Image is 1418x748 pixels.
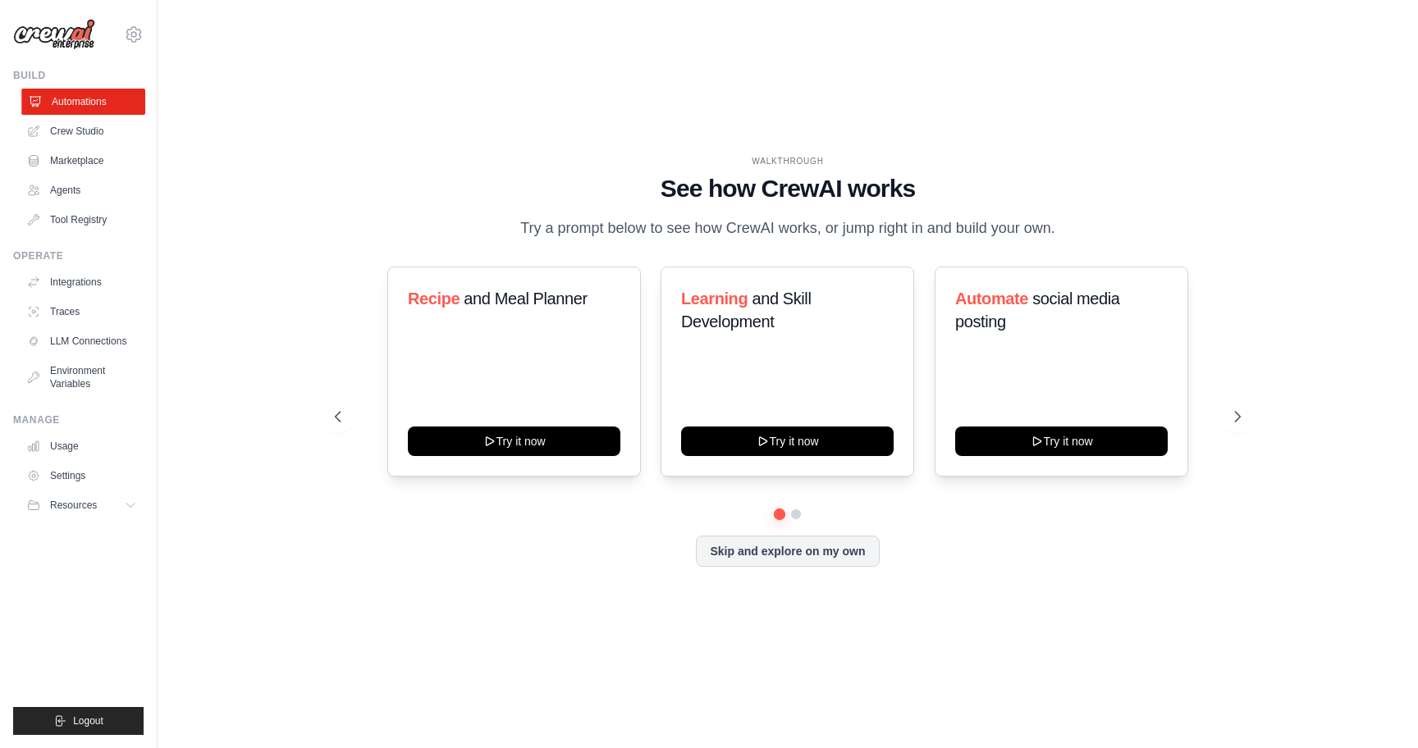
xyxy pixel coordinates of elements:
[13,249,144,262] div: Operate
[955,426,1168,456] button: Try it now
[20,328,144,354] a: LLM Connections
[20,118,144,144] a: Crew Studio
[13,19,95,50] img: Logo
[20,148,144,174] a: Marketplace
[20,433,144,459] a: Usage
[20,492,144,518] button: Resources
[512,217,1063,240] p: Try a prompt below to see how CrewAI works, or jump right in and build your own.
[464,290,587,308] span: and Meal Planner
[955,290,1028,308] span: Automate
[681,290,748,308] span: Learning
[20,177,144,203] a: Agents
[335,155,1241,167] div: WALKTHROUGH
[955,290,1120,331] span: social media posting
[20,207,144,233] a: Tool Registry
[13,707,144,735] button: Logout
[21,89,145,115] a: Automations
[20,358,144,397] a: Environment Variables
[13,69,144,82] div: Build
[408,290,460,308] span: Recipe
[681,426,894,456] button: Try it now
[20,269,144,295] a: Integrations
[20,463,144,489] a: Settings
[408,426,620,456] button: Try it now
[50,499,97,512] span: Resources
[696,536,879,567] button: Skip and explore on my own
[73,714,103,727] span: Logout
[13,413,144,426] div: Manage
[20,299,144,325] a: Traces
[335,174,1241,203] h1: See how CrewAI works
